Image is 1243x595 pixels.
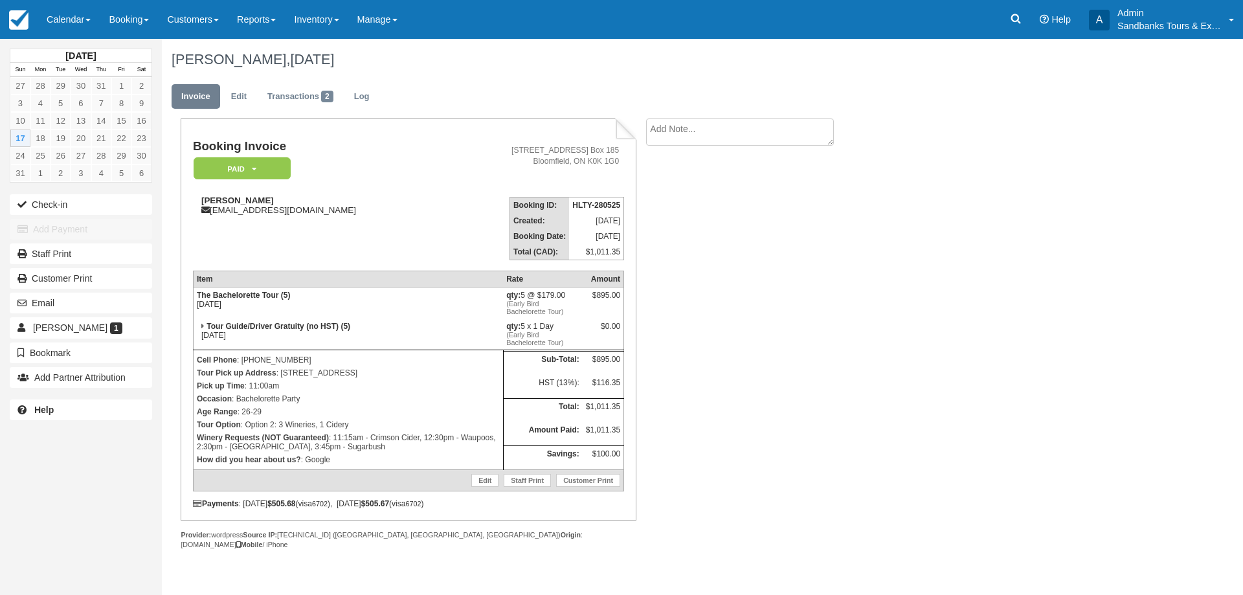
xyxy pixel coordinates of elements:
[236,541,263,548] strong: Mobile
[193,157,286,181] a: Paid
[193,499,239,508] strong: Payments
[503,319,583,350] td: 5 x 1 Day
[30,77,50,95] a: 28
[30,164,50,182] a: 1
[10,194,152,215] button: Check-in
[471,474,498,487] a: Edit
[243,531,277,539] strong: Source IP:
[197,433,329,442] strong: Winery Requests (NOT Guaranteed)
[207,322,350,331] strong: Tour Guide/Driver Gratuity (no HST) (5)
[197,355,237,365] strong: Cell Phone
[30,147,50,164] a: 25
[569,213,623,229] td: [DATE]
[361,499,389,508] strong: $505.67
[290,51,334,67] span: [DATE]
[10,63,30,77] th: Sun
[510,213,569,229] th: Created:
[30,112,50,129] a: 11
[10,77,30,95] a: 27
[221,84,256,109] a: Edit
[131,95,151,112] a: 9
[194,157,291,180] em: Paid
[197,379,500,392] p: : 11:00am
[510,197,569,214] th: Booking ID:
[91,147,111,164] a: 28
[110,322,122,334] span: 1
[503,351,583,375] th: Sub-Total:
[193,196,443,215] div: [EMAIL_ADDRESS][DOMAIN_NAME]
[197,431,500,453] p: : 11:15am - Crimson Cider, 12:30pm - Waupoos, 2:30pm - [GEOGRAPHIC_DATA], 3:45pm - Sugarbush
[181,530,636,550] div: wordpress [TECHNICAL_ID] ([GEOGRAPHIC_DATA], [GEOGRAPHIC_DATA], [GEOGRAPHIC_DATA]) : [DOMAIN_NAME...
[193,499,624,508] div: : [DATE] (visa ), [DATE] (visa )
[197,368,276,377] strong: Tour Pick up Address
[10,399,152,420] a: Help
[503,271,583,287] th: Rate
[50,164,71,182] a: 2
[197,392,500,405] p: : Bachelorette Party
[111,77,131,95] a: 1
[131,63,151,77] th: Sat
[71,77,91,95] a: 30
[510,244,569,260] th: Total (CAD):
[10,164,30,182] a: 31
[449,145,619,167] address: [STREET_ADDRESS] Box 185 Bloomfield, ON K0K 1G0
[10,293,152,313] button: Email
[197,453,500,466] p: : Google
[10,317,152,338] a: [PERSON_NAME] 1
[111,164,131,182] a: 5
[131,147,151,164] a: 30
[1117,6,1221,19] p: Admin
[506,291,521,300] strong: qty
[1040,15,1049,24] i: Help
[111,129,131,147] a: 22
[71,112,91,129] a: 13
[50,147,71,164] a: 26
[30,63,50,77] th: Mon
[10,112,30,129] a: 10
[503,398,583,422] th: Total:
[91,164,111,182] a: 4
[91,77,111,95] a: 31
[71,164,91,182] a: 3
[50,77,71,95] a: 29
[193,287,503,319] td: [DATE]
[569,244,623,260] td: $1,011.35
[10,268,152,289] a: Customer Print
[504,474,551,487] a: Staff Print
[503,446,583,470] th: Savings:
[586,322,620,341] div: $0.00
[50,129,71,147] a: 19
[586,291,620,310] div: $895.00
[131,129,151,147] a: 23
[193,319,503,350] td: [DATE]
[131,112,151,129] a: 16
[197,418,500,431] p: : Option 2: 3 Wineries, 1 Cidery
[1051,14,1071,25] span: Help
[111,112,131,129] a: 15
[197,381,245,390] strong: Pick up Time
[91,129,111,147] a: 21
[197,366,500,379] p: : [STREET_ADDRESS]
[111,95,131,112] a: 8
[71,147,91,164] a: 27
[131,164,151,182] a: 6
[197,407,238,416] strong: Age Range
[506,300,579,315] em: (Early Bird Bachelorette Tour)
[50,63,71,77] th: Tue
[344,84,379,109] a: Log
[583,446,624,470] td: $100.00
[10,219,152,240] button: Add Payment
[197,455,301,464] strong: How did you hear about us?
[30,95,50,112] a: 4
[181,531,211,539] strong: Provider:
[71,95,91,112] a: 6
[50,95,71,112] a: 5
[10,342,152,363] button: Bookmark
[506,322,521,331] strong: qty
[10,129,30,147] a: 17
[556,474,620,487] a: Customer Print
[1089,10,1110,30] div: A
[201,196,274,205] strong: [PERSON_NAME]
[583,422,624,446] td: $1,011.35
[583,398,624,422] td: $1,011.35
